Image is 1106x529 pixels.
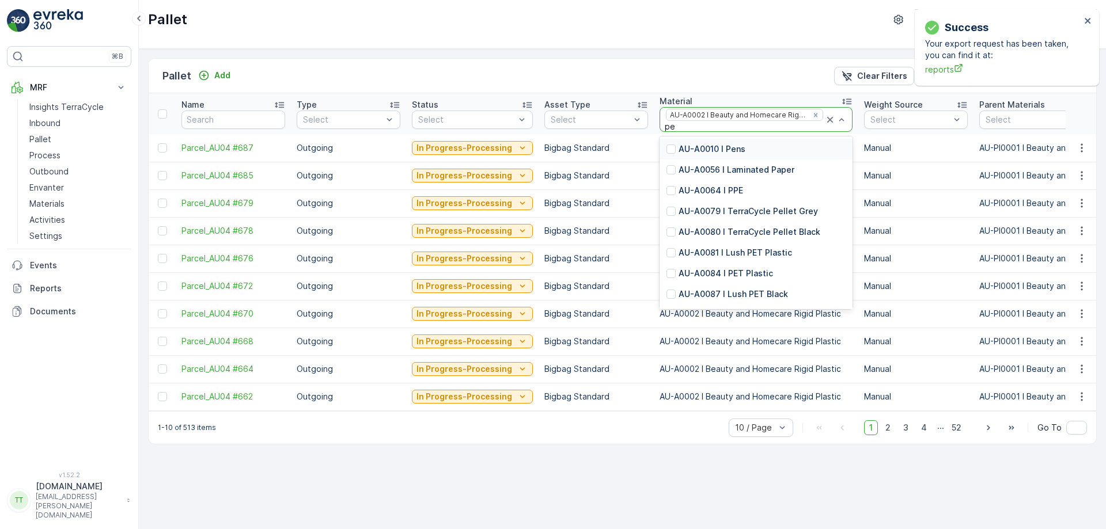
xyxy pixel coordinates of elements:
p: Outgoing [297,253,400,264]
a: Parcel_AU04 #687 [181,142,285,154]
span: 2 [880,420,896,435]
p: Clear Filters [857,70,907,82]
a: Parcel_AU04 #679 [181,197,285,209]
p: Parent Materials [979,99,1045,111]
p: Asset Type [544,99,590,111]
p: Manual [864,308,968,319]
p: AU-A0002 I Beauty and Homecare Rigid Plastic [660,308,853,319]
button: In Progress-Processing [412,224,533,238]
p: In Progress-Processing [416,170,512,181]
div: Toggle Row Selected [158,199,167,208]
p: AU-A0087 I Lush PET Black [679,288,788,300]
span: reports [925,63,1081,75]
div: AU-A0002 I Beauty and Homecare Rigid Plastic [666,109,808,120]
a: Parcel_AU04 #685 [181,170,285,181]
p: MRF [30,82,108,93]
p: In Progress-Processing [416,280,512,292]
p: Bigbag Standard [544,363,648,375]
p: Envanter [29,182,64,193]
p: Outgoing [297,280,400,292]
p: Outgoing [297,391,400,402]
p: Name [181,99,204,111]
p: In Progress-Processing [416,253,512,264]
a: Parcel_AU04 #672 [181,280,285,292]
p: Weight Source [864,99,923,111]
div: Toggle Row Selected [158,226,167,235]
p: Outgoing [297,308,400,319]
a: Parcel_AU04 #664 [181,363,285,375]
p: Bigbag Standard [544,225,648,237]
div: Toggle Row Selected [158,254,167,263]
button: In Progress-Processing [412,307,533,321]
p: Select [418,114,515,125]
button: In Progress-Processing [412,252,533,265]
p: [EMAIL_ADDRESS][PERSON_NAME][DOMAIN_NAME] [36,492,121,520]
p: Manual [864,170,968,181]
div: Toggle Row Selected [158,364,167,374]
span: 4 [916,420,932,435]
a: Parcel_AU04 #678 [181,225,285,237]
button: In Progress-Processing [412,390,533,404]
p: Select [551,114,630,125]
p: ⌘B [112,52,123,61]
span: v 1.52.2 [7,471,131,478]
p: Manual [864,336,968,347]
a: Envanter [25,180,131,196]
p: Manual [864,391,968,402]
div: Toggle Row Selected [158,309,167,318]
span: Go To [1037,422,1062,433]
p: Manual [864,142,968,154]
a: Pallet [25,131,131,147]
div: Toggle Row Selected [158,337,167,346]
a: Materials [25,196,131,212]
p: In Progress-Processing [416,308,512,319]
a: Outbound [25,163,131,180]
p: Outgoing [297,336,400,347]
p: Settings [29,230,62,242]
a: Documents [7,300,131,323]
p: Manual [864,197,968,209]
a: Inbound [25,115,131,131]
p: AU-A0084 I PET Plastic [679,268,773,279]
img: logo_light-DOdMpM7g.png [33,9,83,32]
p: Manual [864,225,968,237]
p: AU-A0002 I Beauty and Homecare Rigid Plastic [660,391,853,402]
p: Materials [29,198,65,210]
p: Material [660,96,692,107]
a: Events [7,254,131,277]
p: In Progress-Processing [416,363,512,375]
div: Toggle Row Selected [158,281,167,291]
p: ... [937,420,944,435]
button: Clear Filters [834,67,914,85]
p: Documents [30,306,127,317]
a: Parcel_AU04 #668 [181,336,285,347]
a: Parcel_AU04 #670 [181,308,285,319]
p: Outgoing [297,225,400,237]
a: Parcel_AU04 #662 [181,391,285,402]
p: Add [214,70,230,81]
p: AU-A0002 I Beauty and Homecare Rigid Plastic [660,363,853,375]
p: Events [30,260,127,271]
p: Bigbag Standard [544,336,648,347]
p: AU-A0002 I Beauty and Homecare Rigid Plastic [660,336,853,347]
button: In Progress-Processing [412,279,533,293]
p: 1-10 of 513 items [158,423,216,432]
p: In Progress-Processing [416,391,512,402]
div: TT [10,491,28,509]
p: Status [412,99,438,111]
p: Bigbag Standard [544,142,648,154]
p: AU-A0081 I Lush PET Plastic [679,247,792,258]
p: Bigbag Standard [544,197,648,209]
p: Outgoing [297,170,400,181]
button: Add [194,68,235,82]
input: Search [181,111,285,129]
p: Manual [864,280,968,292]
button: TT[DOMAIN_NAME][EMAIL_ADDRESS][PERSON_NAME][DOMAIN_NAME] [7,481,131,520]
p: Type [297,99,317,111]
p: Activities [29,214,65,226]
div: Toggle Row Selected [158,392,167,401]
